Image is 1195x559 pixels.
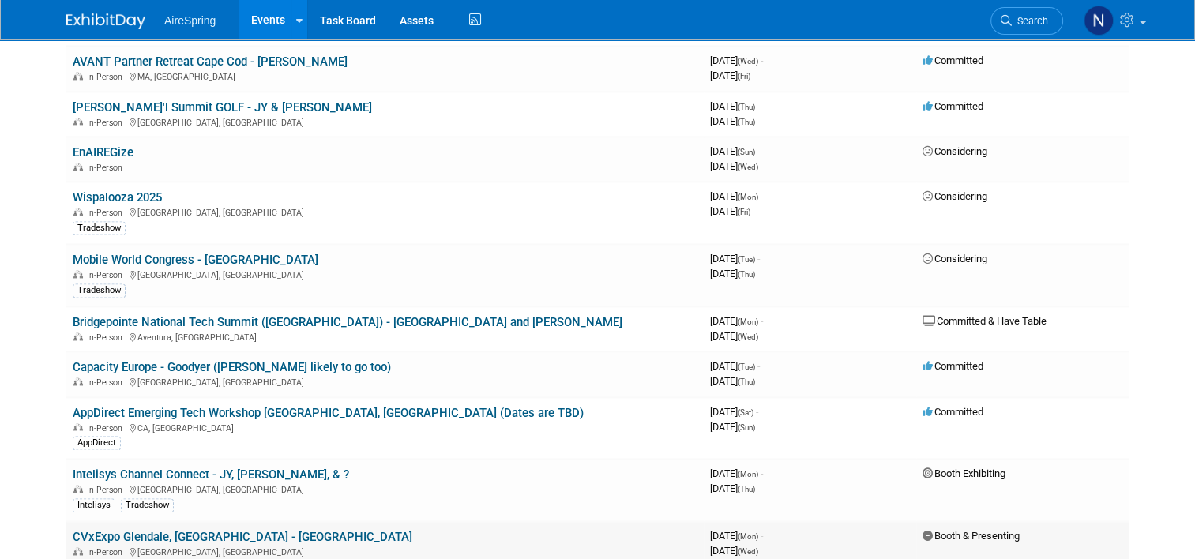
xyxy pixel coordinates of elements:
[73,467,349,482] a: Intelisys Channel Connect - JY, [PERSON_NAME], & ?
[87,118,127,128] span: In-Person
[923,406,983,418] span: Committed
[738,362,755,371] span: (Tue)
[990,7,1063,35] a: Search
[73,118,83,126] img: In-Person Event
[73,270,83,278] img: In-Person Event
[738,485,755,493] span: (Thu)
[73,54,348,69] a: AVANT Partner Retreat Cape Cod - [PERSON_NAME]
[738,193,758,201] span: (Mon)
[923,530,1020,542] span: Booth & Presenting
[923,100,983,112] span: Committed
[710,145,760,157] span: [DATE]
[923,467,1005,479] span: Booth Exhibiting
[710,406,758,418] span: [DATE]
[73,436,121,450] div: AppDirect
[761,54,763,66] span: -
[738,408,753,417] span: (Sat)
[73,332,83,340] img: In-Person Event
[73,208,83,216] img: In-Person Event
[87,377,127,388] span: In-Person
[710,54,763,66] span: [DATE]
[923,54,983,66] span: Committed
[738,118,755,126] span: (Thu)
[757,360,760,372] span: -
[73,423,83,431] img: In-Person Event
[738,148,755,156] span: (Sun)
[923,253,987,264] span: Considering
[73,115,697,128] div: [GEOGRAPHIC_DATA], [GEOGRAPHIC_DATA]
[73,253,318,267] a: Mobile World Congress - [GEOGRAPHIC_DATA]
[710,115,755,127] span: [DATE]
[761,467,763,479] span: -
[757,253,760,264] span: -
[710,205,750,217] span: [DATE]
[73,375,697,388] div: [GEOGRAPHIC_DATA], [GEOGRAPHIC_DATA]
[710,330,758,342] span: [DATE]
[73,421,697,433] div: CA, [GEOGRAPHIC_DATA]
[738,470,758,478] span: (Mon)
[73,482,697,495] div: [GEOGRAPHIC_DATA], [GEOGRAPHIC_DATA]
[710,190,763,202] span: [DATE]
[710,482,755,494] span: [DATE]
[923,190,987,202] span: Considering
[73,268,697,280] div: [GEOGRAPHIC_DATA], [GEOGRAPHIC_DATA]
[710,160,758,172] span: [DATE]
[73,360,391,374] a: Capacity Europe - Goodyer ([PERSON_NAME] likely to go too)
[73,377,83,385] img: In-Person Event
[73,205,697,218] div: [GEOGRAPHIC_DATA], [GEOGRAPHIC_DATA]
[710,253,760,264] span: [DATE]
[738,72,750,81] span: (Fri)
[73,145,133,159] a: EnAIREGize
[738,532,758,541] span: (Mon)
[73,406,584,420] a: AppDirect Emerging Tech Workshop [GEOGRAPHIC_DATA], [GEOGRAPHIC_DATA] (Dates are TBD)
[757,145,760,157] span: -
[738,103,755,111] span: (Thu)
[73,545,697,557] div: [GEOGRAPHIC_DATA], [GEOGRAPHIC_DATA]
[738,423,755,432] span: (Sun)
[73,530,412,544] a: CVxExpo Glendale, [GEOGRAPHIC_DATA] - [GEOGRAPHIC_DATA]
[756,406,758,418] span: -
[73,221,126,235] div: Tradeshow
[710,530,763,542] span: [DATE]
[761,190,763,202] span: -
[73,190,162,204] a: Wispalooza 2025
[87,485,127,495] span: In-Person
[73,485,83,493] img: In-Person Event
[87,270,127,280] span: In-Person
[87,423,127,433] span: In-Person
[710,375,755,387] span: [DATE]
[738,57,758,66] span: (Wed)
[738,332,758,341] span: (Wed)
[923,145,987,157] span: Considering
[73,69,697,82] div: MA, [GEOGRAPHIC_DATA]
[738,317,758,326] span: (Mon)
[738,547,758,556] span: (Wed)
[73,283,126,298] div: Tradeshow
[1084,6,1114,36] img: Natalie Pyron
[738,255,755,264] span: (Tue)
[1012,15,1048,27] span: Search
[164,14,216,27] span: AireSpring
[738,163,758,171] span: (Wed)
[710,69,750,81] span: [DATE]
[87,163,127,173] span: In-Person
[87,72,127,82] span: In-Person
[761,530,763,542] span: -
[710,360,760,372] span: [DATE]
[66,13,145,29] img: ExhibitDay
[738,270,755,279] span: (Thu)
[121,498,174,512] div: Tradeshow
[710,545,758,557] span: [DATE]
[710,467,763,479] span: [DATE]
[73,100,372,114] a: [PERSON_NAME]'l Summit GOLF - JY & [PERSON_NAME]
[923,315,1047,327] span: Committed & Have Table
[87,547,127,557] span: In-Person
[761,315,763,327] span: -
[73,330,697,343] div: Aventura, [GEOGRAPHIC_DATA]
[73,498,115,512] div: Intelisys
[923,360,983,372] span: Committed
[738,208,750,216] span: (Fri)
[710,100,760,112] span: [DATE]
[87,208,127,218] span: In-Person
[710,268,755,279] span: [DATE]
